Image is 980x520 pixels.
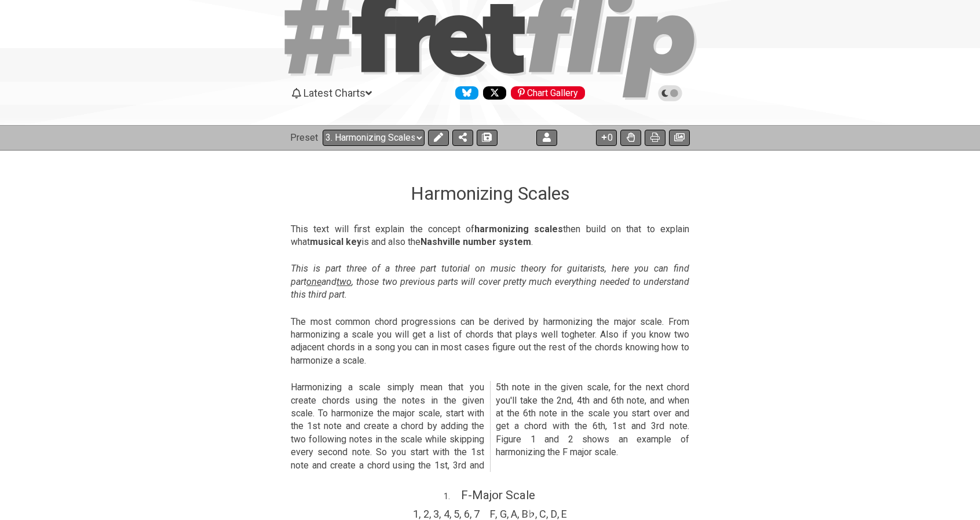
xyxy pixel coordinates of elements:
span: one [306,276,321,287]
strong: musical key [310,236,361,247]
a: Follow #fretflip at X [478,86,506,100]
div: Chart Gallery [511,86,585,100]
a: #fretflip at Pinterest [506,86,585,100]
span: Preset [290,132,318,143]
button: Share Preset [452,130,473,146]
button: Logout [536,130,557,146]
span: F - Major Scale [461,488,535,502]
p: Harmonizing a scale simply mean that you create chords using the notes in the given scale. To har... [291,381,689,472]
strong: Nashville number system [420,236,531,247]
p: The most common chord progressions can be derived by harmonizing the major scale. From harmonizin... [291,316,689,368]
strong: harmonizing scales [474,224,563,235]
select: Preset [323,130,425,146]
em: This is part three of a three part tutorial on music theory for guitarists, here you can find par... [291,263,689,300]
button: Create image [669,130,690,146]
button: Toggle Dexterity for all fretkits [620,130,641,146]
a: Follow #fretflip at Bluesky [451,86,478,100]
span: 1 . [444,490,461,503]
button: Save As (makes a copy) [477,130,498,146]
button: Print [645,130,665,146]
p: This text will first explain the concept of then build on that to explain what is and also the . [291,223,689,249]
h1: Harmonizing Scales [411,182,570,204]
button: Edit Preset [428,130,449,146]
button: 0 [596,130,617,146]
span: Latest Charts [303,87,365,99]
span: Toggle light / dark theme [664,88,677,98]
span: two [337,276,352,287]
